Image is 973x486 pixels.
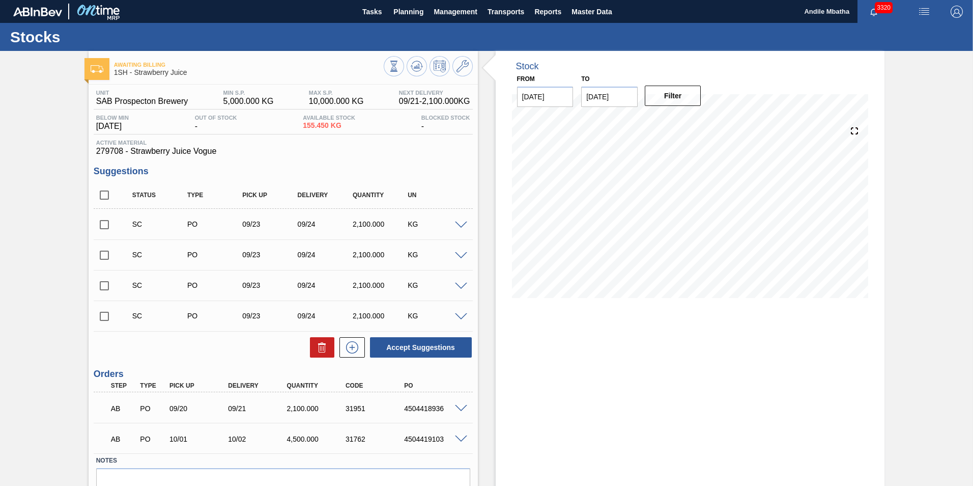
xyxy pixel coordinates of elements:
[195,115,237,121] span: Out Of Stock
[517,75,535,83] label: From
[951,6,963,18] img: Logout
[350,192,412,199] div: Quantity
[111,435,136,443] p: AB
[421,115,470,121] span: Blocked Stock
[137,404,168,413] div: Purchase order
[534,6,561,18] span: Reports
[225,435,291,443] div: 10/02/2025
[370,337,472,358] button: Accept Suggestions
[343,404,409,413] div: 31951
[96,97,188,106] span: SAB Prospecton Brewery
[361,6,383,18] span: Tasks
[240,312,301,320] div: 09/23/2025
[295,312,357,320] div: 09/24/2025
[96,90,188,96] span: Unit
[434,6,477,18] span: Management
[240,281,301,289] div: 09/23/2025
[108,397,139,420] div: Awaiting Billing
[240,220,301,228] div: 09/23/2025
[137,435,168,443] div: Purchase order
[857,5,890,19] button: Notifications
[303,122,355,129] span: 155.450 KG
[94,166,473,177] h3: Suggestions
[96,453,470,468] label: Notes
[402,382,467,389] div: PO
[334,337,365,358] div: New suggestion
[343,382,409,389] div: Code
[225,382,291,389] div: Delivery
[185,251,246,259] div: Purchase order
[137,382,168,389] div: Type
[488,6,524,18] span: Transports
[284,435,350,443] div: 4,500.000
[130,192,191,199] div: Status
[305,337,334,358] div: Delete Suggestions
[96,115,129,121] span: Below Min
[185,312,246,320] div: Purchase order
[430,56,450,76] button: Schedule Inventory
[405,251,467,259] div: KG
[130,281,191,289] div: Suggestion Created
[111,404,136,413] p: AB
[223,97,274,106] span: 5,000.000 KG
[96,140,470,146] span: Active Material
[240,192,301,199] div: Pick up
[350,312,412,320] div: 2,100.000
[918,6,930,18] img: userActions
[284,404,350,413] div: 2,100.000
[350,251,412,259] div: 2,100.000
[185,220,246,228] div: Purchase order
[405,281,467,289] div: KG
[407,56,427,76] button: Update Chart
[114,62,384,68] span: Awaiting Billing
[130,220,191,228] div: Suggestion Created
[295,192,357,199] div: Delivery
[343,435,409,443] div: 31762
[185,281,246,289] div: Purchase order
[114,69,384,76] span: 1SH - Strawberry Juice
[13,7,62,16] img: TNhmsLtSVTkK8tSr43FrP2fwEKptu5GPRR3wAAAABJRU5ErkJggg==
[350,220,412,228] div: 2,100.000
[581,87,638,107] input: mm/dd/yyyy
[295,220,357,228] div: 09/24/2025
[405,192,467,199] div: UN
[91,65,103,73] img: Ícone
[94,369,473,380] h3: Orders
[350,281,412,289] div: 2,100.000
[309,90,364,96] span: MAX S.P.
[108,382,139,389] div: Step
[405,220,467,228] div: KG
[130,251,191,259] div: Suggestion Created
[284,382,350,389] div: Quantity
[167,435,233,443] div: 10/01/2025
[581,75,589,83] label: to
[405,312,467,320] div: KG
[452,56,473,76] button: Go to Master Data / General
[516,61,539,72] div: Stock
[384,56,404,76] button: Stocks Overview
[645,86,701,106] button: Filter
[875,2,893,13] span: 3320
[303,115,355,121] span: Available Stock
[223,90,274,96] span: MIN S.P.
[96,147,470,156] span: 279708 - Strawberry Juice Vogue
[130,312,191,320] div: Suggestion Created
[365,336,473,359] div: Accept Suggestions
[402,404,467,413] div: 4504418936
[399,90,470,96] span: Next Delivery
[108,428,139,450] div: Awaiting Billing
[393,6,423,18] span: Planning
[96,122,129,131] span: [DATE]
[295,251,357,259] div: 09/24/2025
[240,251,301,259] div: 09/23/2025
[10,31,191,43] h1: Stocks
[399,97,470,106] span: 09/21 - 2,100.000 KG
[192,115,240,131] div: -
[309,97,364,106] span: 10,000.000 KG
[419,115,473,131] div: -
[295,281,357,289] div: 09/24/2025
[402,435,467,443] div: 4504419103
[517,87,574,107] input: mm/dd/yyyy
[185,192,246,199] div: Type
[225,404,291,413] div: 09/21/2025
